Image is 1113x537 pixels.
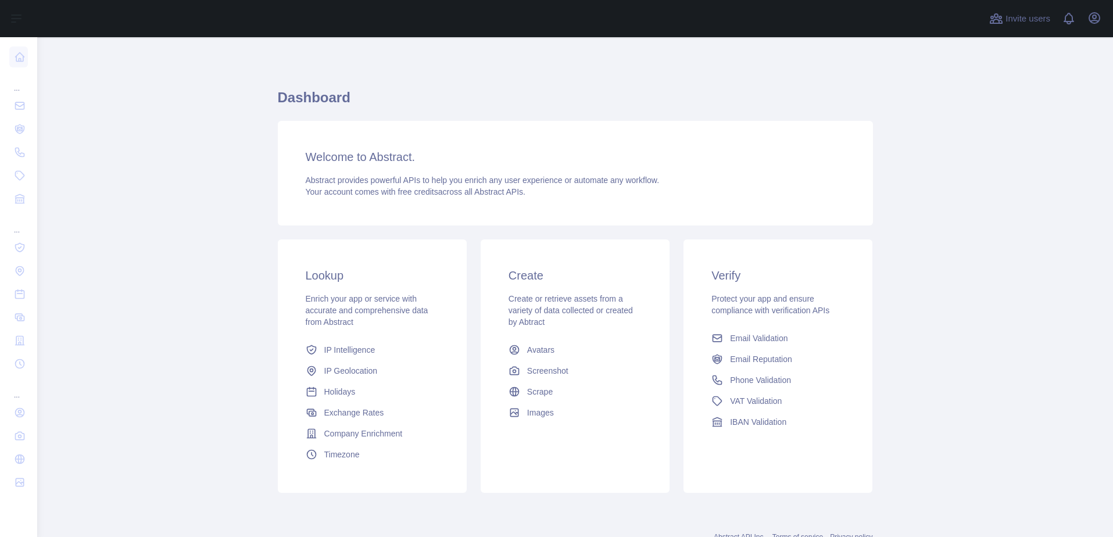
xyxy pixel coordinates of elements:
span: IBAN Validation [730,416,786,428]
a: Phone Validation [707,370,849,391]
span: Email Reputation [730,353,792,365]
span: Screenshot [527,365,568,377]
a: Email Validation [707,328,849,349]
span: Create or retrieve assets from a variety of data collected or created by Abtract [509,294,633,327]
button: Invite users [987,9,1053,28]
a: VAT Validation [707,391,849,411]
a: Scrape [504,381,646,402]
a: IP Geolocation [301,360,443,381]
a: Company Enrichment [301,423,443,444]
span: Scrape [527,386,553,398]
span: Invite users [1005,12,1050,26]
span: Holidays [324,386,356,398]
span: Phone Validation [730,374,791,386]
div: ... [9,377,28,400]
span: Timezone [324,449,360,460]
a: Exchange Rates [301,402,443,423]
span: Protect your app and ensure compliance with verification APIs [711,294,829,315]
span: IP Intelligence [324,344,375,356]
span: Your account comes with across all Abstract APIs. [306,187,525,196]
span: Images [527,407,554,418]
span: Abstract provides powerful APIs to help you enrich any user experience or automate any workflow. [306,176,660,185]
a: Holidays [301,381,443,402]
h1: Dashboard [278,88,873,116]
a: Email Reputation [707,349,849,370]
span: Exchange Rates [324,407,384,418]
a: Images [504,402,646,423]
a: Screenshot [504,360,646,381]
h3: Verify [711,267,844,284]
a: IP Intelligence [301,339,443,360]
div: ... [9,70,28,93]
span: IP Geolocation [324,365,378,377]
h3: Create [509,267,642,284]
a: IBAN Validation [707,411,849,432]
a: Avatars [504,339,646,360]
h3: Lookup [306,267,439,284]
span: Enrich your app or service with accurate and comprehensive data from Abstract [306,294,428,327]
div: ... [9,212,28,235]
a: Timezone [301,444,443,465]
span: Email Validation [730,332,788,344]
span: VAT Validation [730,395,782,407]
span: Avatars [527,344,554,356]
span: Company Enrichment [324,428,403,439]
span: free credits [398,187,438,196]
h3: Welcome to Abstract. [306,149,845,165]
